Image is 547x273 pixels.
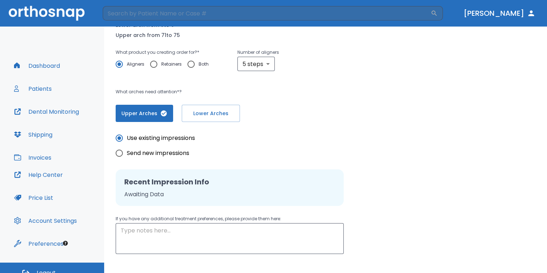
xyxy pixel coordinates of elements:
[127,134,195,142] span: Use existing impressions
[10,149,56,166] button: Invoices
[123,110,166,117] span: Upper Arches
[10,189,57,206] button: Price List
[116,31,180,39] p: Upper arch from 71 to 75
[189,110,232,117] span: Lower Arches
[461,7,538,20] button: [PERSON_NAME]
[127,60,144,69] span: Aligners
[116,48,214,57] p: What product you creating order for? *
[116,88,361,96] p: What arches need attention*?
[62,240,69,246] div: Tooltip anchor
[10,235,68,252] button: Preferences
[161,60,182,69] span: Retainers
[116,215,344,223] p: If you have any additional treatment preferences, please provide them here:
[10,103,83,120] button: Dental Monitoring
[10,126,57,143] button: Shipping
[199,60,209,69] span: Both
[237,57,275,71] div: 5 steps
[10,80,56,97] button: Patients
[127,149,189,157] span: Send new impressions
[10,57,64,74] button: Dashboard
[237,48,279,57] p: Number of aligners
[116,105,173,122] button: Upper Arches
[10,212,81,229] button: Account Settings
[124,190,335,199] p: Awaiting Data
[124,176,335,187] h2: Recent Impression Info
[10,166,67,183] button: Help Center
[182,105,240,122] button: Lower Arches
[103,6,431,20] input: Search by Patient Name or Case #
[9,6,85,20] img: Orthosnap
